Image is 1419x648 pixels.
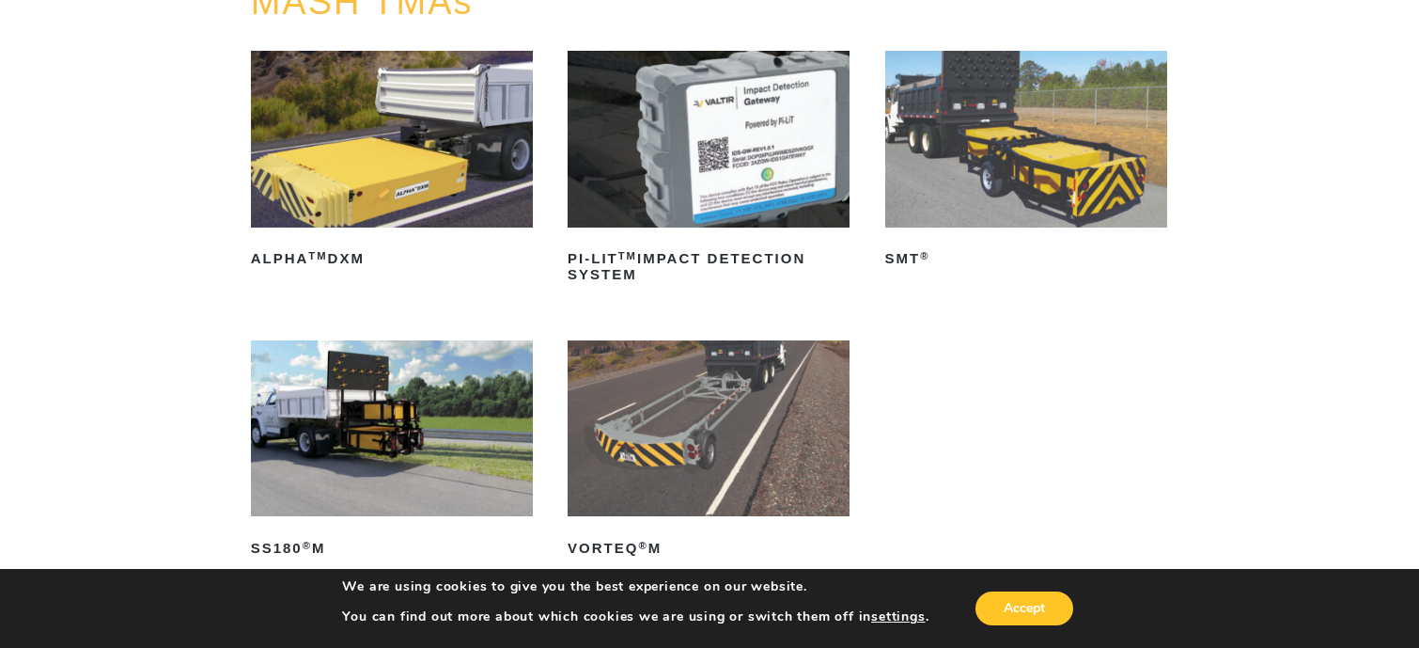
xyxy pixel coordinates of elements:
[342,578,928,595] p: We are using cookies to give you the best experience on our website.
[885,51,1167,274] a: SMT®
[342,608,928,625] p: You can find out more about which cookies we are using or switch them off in .
[308,250,327,261] sup: TM
[638,540,647,551] sup: ®
[303,540,312,551] sup: ®
[251,340,533,563] a: SS180®M
[568,340,850,563] a: VORTEQ®M
[618,250,637,261] sup: TM
[871,608,925,625] button: settings
[975,592,1073,625] button: Accept
[568,245,850,290] h2: PI-LIT Impact Detection System
[568,533,850,563] h2: VORTEQ M
[251,533,533,563] h2: SS180 M
[568,51,850,290] a: PI-LITTMImpact Detection System
[251,51,533,274] a: ALPHATMDXM
[920,250,929,261] sup: ®
[251,245,533,275] h2: ALPHA DXM
[885,245,1167,275] h2: SMT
